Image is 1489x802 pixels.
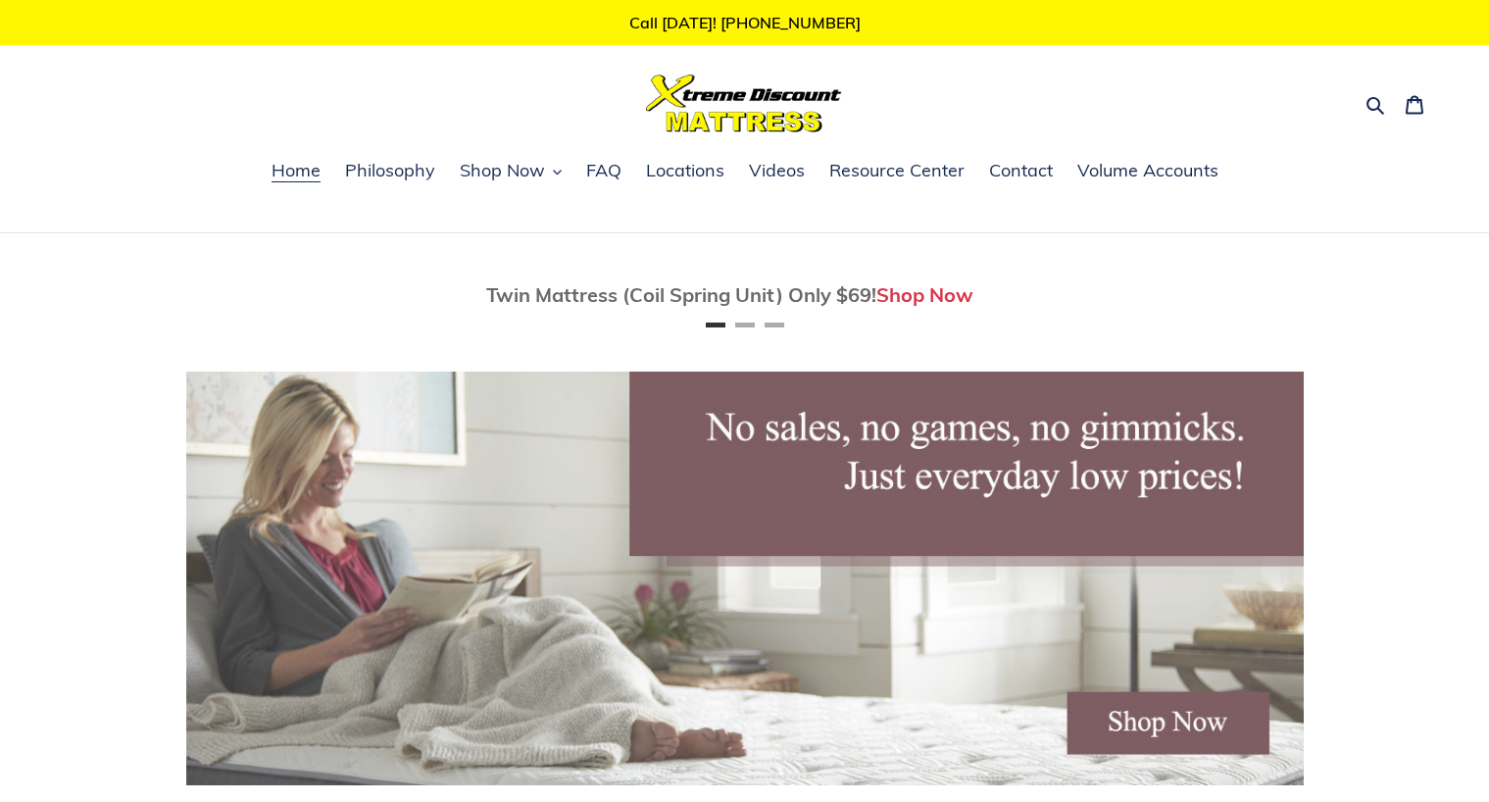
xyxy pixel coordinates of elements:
span: Resource Center [829,159,965,182]
button: Page 2 [735,323,755,327]
span: Twin Mattress (Coil Spring Unit) Only $69! [486,282,876,307]
span: Contact [989,159,1053,182]
span: Philosophy [345,159,435,182]
button: Shop Now [450,157,571,186]
span: Locations [646,159,724,182]
span: FAQ [586,159,621,182]
span: Videos [749,159,805,182]
span: Volume Accounts [1077,159,1218,182]
button: Page 1 [706,323,725,327]
a: Volume Accounts [1067,157,1228,186]
a: Philosophy [335,157,445,186]
img: Xtreme Discount Mattress [646,75,842,132]
a: Locations [636,157,734,186]
button: Page 3 [765,323,784,327]
span: Shop Now [460,159,545,182]
img: herobannermay2022-1652879215306_1200x.jpg [186,372,1304,785]
a: Contact [979,157,1063,186]
a: Home [262,157,330,186]
a: Shop Now [876,282,973,307]
a: FAQ [576,157,631,186]
a: Resource Center [819,157,974,186]
span: Home [272,159,321,182]
a: Videos [739,157,815,186]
